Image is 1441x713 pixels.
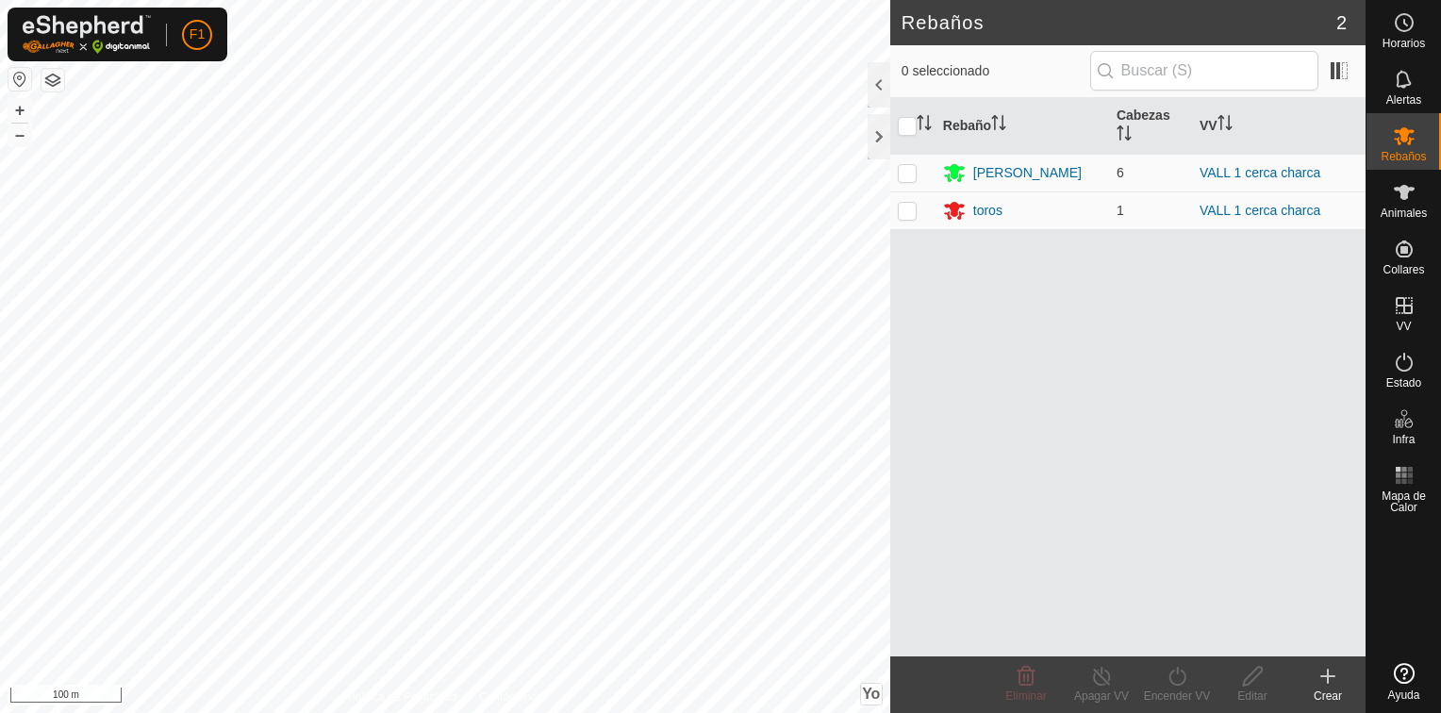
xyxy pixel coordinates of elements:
button: – [8,124,31,146]
button: Yo [861,684,882,705]
span: 2 [1336,8,1347,37]
a: Política de Privacidad [347,688,455,705]
span: Ayuda [1388,689,1420,701]
span: 0 seleccionado [902,61,1090,81]
h2: Rebaños [902,11,1336,34]
img: Logo Gallagher [23,15,151,54]
span: Alertas [1386,94,1421,106]
div: Encender VV [1139,688,1215,705]
a: VALL 1 cerca charca [1200,165,1320,180]
span: Infra [1392,434,1415,445]
span: Yo [862,686,880,702]
button: Restablecer Mapa [8,68,31,91]
span: Mapa de Calor [1371,490,1436,513]
span: Eliminar [1005,689,1046,703]
font: Rebaño [943,118,991,133]
a: Ayuda [1366,655,1441,708]
span: Collares [1383,264,1424,275]
span: VV [1396,321,1411,332]
p-sorticon: Activar para ordenar [1117,128,1132,143]
button: Capas del Mapa [41,69,64,91]
p-sorticon: Activar para ordenar [1217,118,1233,133]
div: Crear [1290,688,1366,705]
p-sorticon: Activar para ordenar [991,118,1006,133]
span: 1 [1117,203,1124,218]
span: Rebaños [1381,151,1426,162]
div: Editar [1215,688,1290,705]
font: VV [1200,118,1217,133]
font: Cabezas [1117,108,1170,123]
span: Horarios [1383,38,1425,49]
div: [PERSON_NAME] [973,163,1082,183]
span: F1 [190,25,205,44]
span: 6 [1117,165,1124,180]
span: Estado [1386,377,1421,389]
a: Contáctenos [479,688,542,705]
a: VALL 1 cerca charca [1200,203,1320,218]
span: Animales [1381,207,1427,219]
input: Buscar (S) [1090,51,1318,91]
button: + [8,99,31,122]
p-sorticon: Activar para ordenar [917,118,932,133]
div: toros [973,201,1002,221]
div: Apagar VV [1064,688,1139,705]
